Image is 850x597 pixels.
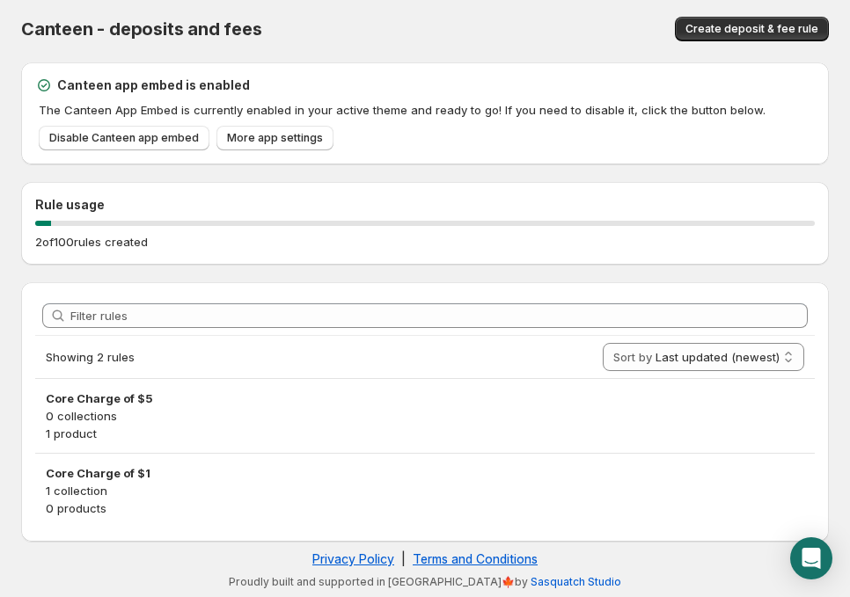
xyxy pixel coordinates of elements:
a: Privacy Policy [312,551,394,566]
h2: Canteen app embed is enabled [57,76,250,94]
h2: Rule usage [35,196,815,214]
p: 0 collections [46,407,804,425]
span: More app settings [227,131,323,145]
span: Showing 2 rules [46,350,135,364]
p: 1 product [46,425,804,442]
span: | [401,551,406,566]
p: 1 collection [46,482,804,499]
a: More app settings [216,126,333,150]
p: 2 of 100 rules created [35,233,148,251]
p: Proudly built and supported in [GEOGRAPHIC_DATA]🍁by [30,575,820,589]
a: Sasquatch Studio [531,575,621,588]
span: Disable Canteen app embed [49,131,199,145]
input: Filter rules [70,303,808,328]
span: Create deposit & fee rule [685,22,818,36]
p: 0 products [46,499,804,517]
button: Create deposit & fee rule [675,17,829,41]
a: Disable Canteen app embed [39,126,209,150]
p: The Canteen App Embed is currently enabled in your active theme and ready to go! If you need to d... [39,101,815,119]
h3: Core Charge of $5 [46,390,804,407]
div: Open Intercom Messenger [790,537,832,579]
span: Canteen - deposits and fees [21,18,262,40]
h3: Core Charge of $1 [46,464,804,482]
a: Terms and Conditions [413,551,538,566]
